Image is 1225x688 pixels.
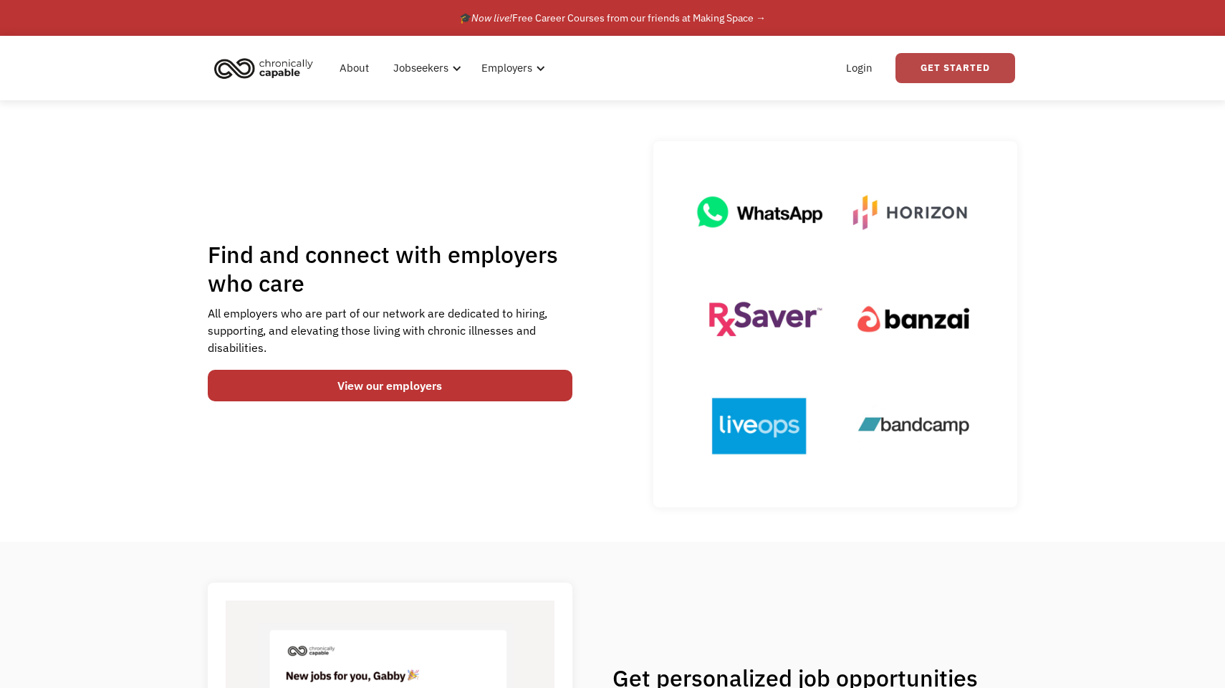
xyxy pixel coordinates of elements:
h1: Find and connect with employers who care [208,240,572,297]
div: Employers [481,59,532,77]
div: All employers who are part of our network are dedicated to hiring, supporting, and elevating thos... [208,305,572,356]
a: View our employers [208,370,572,401]
a: Get Started [895,53,1015,83]
div: Jobseekers [385,45,466,91]
a: home [210,52,324,84]
div: Jobseekers [393,59,448,77]
a: Login [837,45,881,91]
img: Chronically Capable logo [210,52,317,84]
a: About [331,45,378,91]
div: Employers [473,45,549,91]
em: Now live! [471,11,512,24]
div: 🎓 Free Career Courses from our friends at Making Space → [459,9,766,27]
